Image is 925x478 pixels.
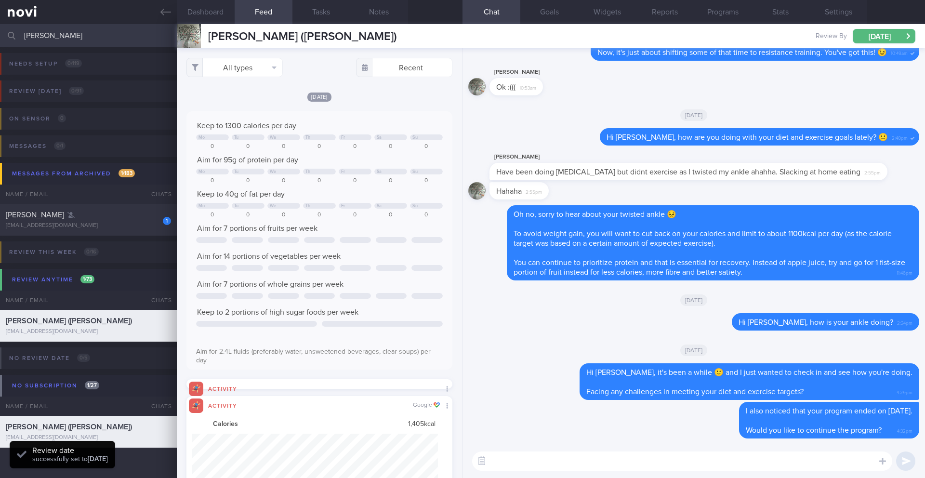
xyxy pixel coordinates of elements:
[339,143,371,150] div: 0
[897,318,912,327] span: 2:34pm
[197,308,358,316] span: Keep to 2 portions of high sugar foods per week
[489,151,916,163] div: [PERSON_NAME]
[198,203,205,209] div: Mo
[680,294,708,306] span: [DATE]
[197,225,317,232] span: Aim for 7 portions of fruits per week
[377,135,382,140] div: Sa
[408,420,436,429] span: 1,405 kcal
[198,135,205,140] div: Mo
[6,328,171,335] div: [EMAIL_ADDRESS][DOMAIN_NAME]
[305,135,311,140] div: Th
[232,177,264,185] div: 0
[10,167,137,180] div: Messages from Archived
[163,217,171,225] div: 1
[80,275,94,283] span: 1 / 73
[410,212,443,219] div: 0
[203,401,242,409] div: Activity
[853,29,915,43] button: [DATE]
[6,211,64,219] span: [PERSON_NAME]
[412,169,418,174] div: Su
[374,177,407,185] div: 0
[489,66,572,78] div: [PERSON_NAME]
[6,317,132,325] span: [PERSON_NAME] ([PERSON_NAME])
[138,185,177,204] div: Chats
[307,93,331,102] span: [DATE]
[138,397,177,416] div: Chats
[341,169,345,174] div: Fr
[339,177,371,185] div: 0
[514,211,676,218] span: Oh no, sorry to hear about your twisted ankle 😣
[7,57,84,70] div: Needs setup
[410,143,443,150] div: 0
[864,167,881,176] span: 2:55pm
[496,83,515,91] span: Ok :(((
[267,177,300,185] div: 0
[519,82,536,92] span: 10:53am
[270,169,277,174] div: We
[234,203,239,209] div: Tu
[7,140,68,153] div: Messages
[374,143,407,150] div: 0
[412,135,418,140] div: Su
[816,32,847,41] span: Review By
[58,114,66,122] span: 0
[10,273,97,286] div: Review anytime
[213,420,238,429] strong: Calories
[739,319,893,326] span: Hi [PERSON_NAME], how is your ankle doing?
[305,169,311,174] div: Th
[303,177,336,185] div: 0
[197,156,298,164] span: Aim for 95g of protein per day
[892,133,908,142] span: 2:40pm
[54,142,66,150] span: 0 / 1
[197,280,344,288] span: Aim for 7 portions of whole grains per week
[270,135,277,140] div: We
[267,212,300,219] div: 0
[7,246,101,259] div: Review this week
[891,48,908,57] span: 10:49am
[196,212,229,219] div: 0
[413,402,440,409] div: Google
[377,203,382,209] div: Sa
[7,352,92,365] div: No review date
[196,177,229,185] div: 0
[6,222,171,229] div: [EMAIL_ADDRESS][DOMAIN_NAME]
[526,186,542,196] span: 2:55pm
[374,212,407,219] div: 0
[305,203,311,209] div: Th
[196,348,431,364] span: Aim for 2.4L fluids (preferably water, unsweetened beverages, clear soups) per day
[65,59,82,67] span: 0 / 119
[203,384,242,392] div: Activity
[197,122,296,130] span: Keep to 1300 calories per day
[270,203,277,209] div: We
[339,212,371,219] div: 0
[198,169,205,174] div: Mo
[84,248,99,256] span: 0 / 16
[303,212,336,219] div: 0
[410,177,443,185] div: 0
[496,187,522,195] span: Hahaha
[303,143,336,150] div: 0
[196,143,229,150] div: 0
[680,109,708,121] span: [DATE]
[586,369,912,376] span: Hi [PERSON_NAME], it's been a while 🙂 and I just wanted to check in and see how you're doing.
[234,135,239,140] div: Tu
[897,267,912,277] span: 11:46pm
[412,203,418,209] div: Su
[85,381,99,389] span: 1 / 27
[232,143,264,150] div: 0
[514,230,892,247] span: To avoid weight gain, you will want to cut back on your calories and limit to about 1100kcal per ...
[897,425,912,435] span: 4:32pm
[69,87,84,95] span: 0 / 91
[186,58,283,77] button: All types
[607,133,888,141] span: Hi [PERSON_NAME], how are you doing with your diet and exercise goals lately? 🙂
[119,169,135,177] span: 1 / 183
[514,259,905,276] span: You can continue to prioritize protein and that is essential for recovery. Instead of apple juice...
[341,203,345,209] div: Fr
[6,423,132,431] span: [PERSON_NAME] ([PERSON_NAME])
[897,387,912,396] span: 4:29pm
[77,354,90,362] span: 0 / 5
[6,434,171,441] div: [EMAIL_ADDRESS][DOMAIN_NAME]
[586,388,804,396] span: Facing any challenges in meeting your diet and exercise targets?
[138,291,177,310] div: Chats
[680,345,708,356] span: [DATE]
